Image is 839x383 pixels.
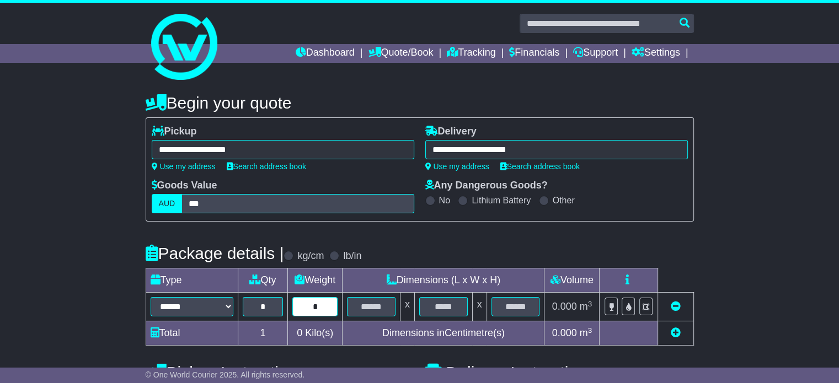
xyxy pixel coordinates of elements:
span: 0 [297,327,302,338]
label: Lithium Battery [472,195,531,206]
sup: 3 [588,326,592,335]
label: Goods Value [152,180,217,192]
a: Settings [632,44,680,63]
td: Dimensions (L x W x H) [343,268,544,293]
td: x [472,293,487,321]
label: Other [553,195,575,206]
a: Financials [509,44,559,63]
h4: Begin your quote [146,94,694,112]
span: m [580,327,592,338]
h4: Package details | [146,244,284,262]
label: Pickup [152,126,197,138]
a: Tracking [447,44,495,63]
sup: 3 [588,300,592,308]
span: 0.000 [552,327,577,338]
td: x [400,293,414,321]
td: Weight [288,268,343,293]
a: Add new item [671,327,681,338]
td: Dimensions in Centimetre(s) [343,321,544,346]
h4: Delivery Instructions [425,363,694,381]
label: Any Dangerous Goods? [425,180,548,192]
label: No [439,195,450,206]
a: Use my address [152,162,216,171]
td: Total [146,321,238,346]
td: Kilo(s) [288,321,343,346]
h4: Pickup Instructions [146,363,414,381]
td: Qty [238,268,288,293]
a: Quote/Book [368,44,433,63]
a: Use my address [425,162,489,171]
span: © One World Courier 2025. All rights reserved. [146,370,305,379]
label: lb/in [343,250,361,262]
label: Delivery [425,126,477,138]
a: Search address book [227,162,306,171]
a: Dashboard [296,44,355,63]
td: Volume [544,268,600,293]
td: 1 [238,321,288,346]
a: Remove this item [671,301,681,312]
label: AUD [152,194,183,213]
span: 0.000 [552,301,577,312]
td: Type [146,268,238,293]
span: m [580,301,592,312]
label: kg/cm [297,250,324,262]
a: Search address book [500,162,580,171]
a: Support [573,44,618,63]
